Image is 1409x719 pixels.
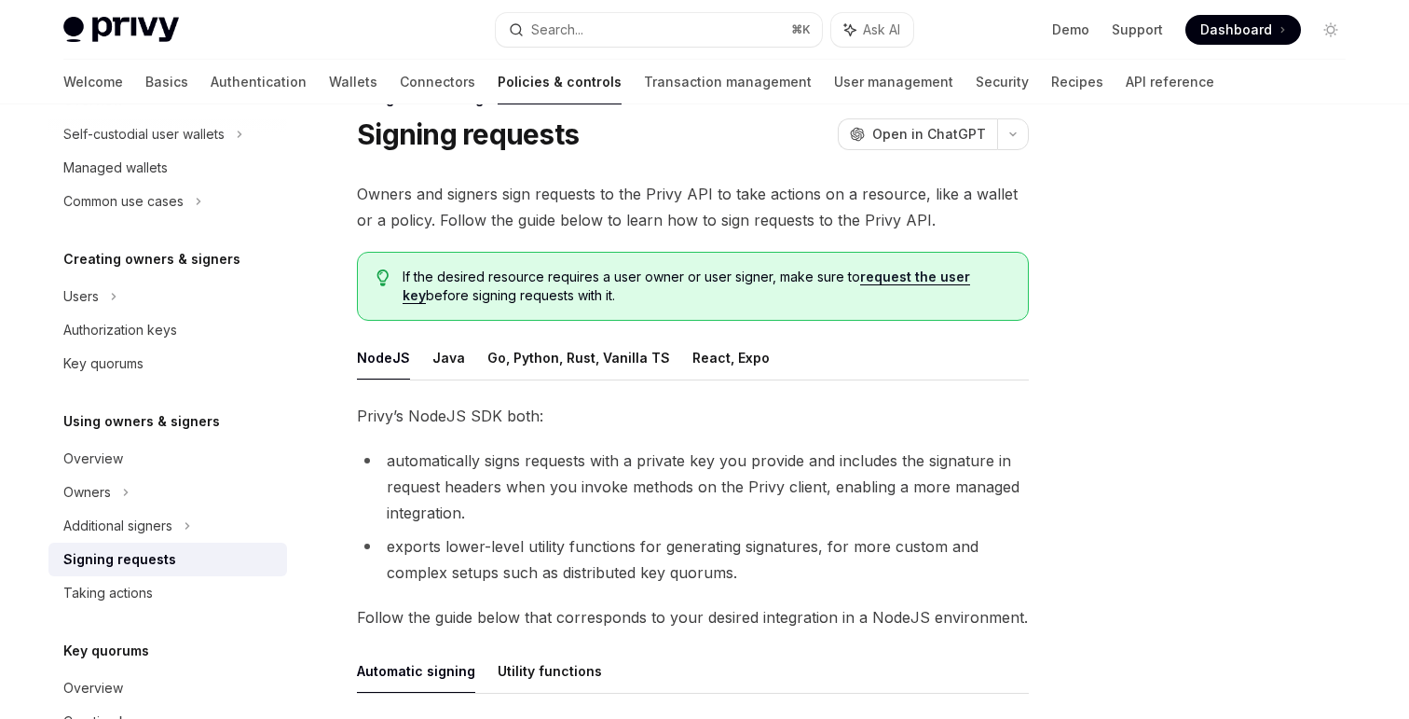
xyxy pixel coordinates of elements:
a: Managed wallets [48,151,287,185]
a: Security [976,60,1029,104]
a: Recipes [1051,60,1103,104]
div: Search... [531,19,583,41]
button: Ask AI [831,13,913,47]
h5: Key quorums [63,640,149,662]
div: Key quorums [63,353,144,375]
div: Owners [63,481,111,504]
button: React, Expo [692,336,770,380]
div: Managed wallets [63,157,168,179]
a: Signing requests [48,543,287,576]
img: light logo [63,17,179,43]
a: Taking actions [48,576,287,610]
li: exports lower-level utility functions for generating signatures, for more custom and complex setu... [357,533,1029,586]
div: Signing requests [63,548,176,571]
a: Key quorums [48,347,287,380]
a: User management [834,60,953,104]
a: Authentication [211,60,307,104]
a: Demo [1052,21,1089,39]
button: Toggle dark mode [1316,15,1346,45]
a: Connectors [400,60,475,104]
a: Overview [48,442,287,476]
span: ⌘ K [791,22,811,37]
div: Overview [63,448,123,470]
a: Welcome [63,60,123,104]
div: Users [63,285,99,308]
span: Privy’s NodeJS SDK both: [357,403,1029,429]
a: Transaction management [644,60,812,104]
div: Overview [63,677,123,699]
h5: Using owners & signers [63,410,220,433]
button: Open in ChatGPT [838,118,997,150]
a: Wallets [329,60,377,104]
span: If the desired resource requires a user owner or user signer, make sure to before signing request... [403,268,1009,305]
div: Taking actions [63,582,153,604]
div: Additional signers [63,515,172,537]
a: Dashboard [1185,15,1301,45]
button: Search...⌘K [496,13,822,47]
h1: Signing requests [357,118,579,151]
a: Policies & controls [498,60,622,104]
a: Authorization keys [48,313,287,347]
span: Ask AI [863,21,900,39]
button: Utility functions [498,649,602,693]
div: Authorization keys [63,319,177,341]
span: Open in ChatGPT [872,125,986,144]
span: Follow the guide below that corresponds to your desired integration in a NodeJS environment. [357,604,1029,630]
button: Automatic signing [357,649,475,693]
a: Overview [48,671,287,705]
span: Owners and signers sign requests to the Privy API to take actions on a resource, like a wallet or... [357,181,1029,233]
svg: Tip [376,270,390,286]
div: Self-custodial user wallets [63,123,225,145]
span: Dashboard [1200,21,1272,39]
button: NodeJS [357,336,410,380]
li: automatically signs requests with a private key you provide and includes the signature in request... [357,448,1029,526]
h5: Creating owners & signers [63,248,240,270]
div: Common use cases [63,190,184,213]
a: Support [1112,21,1163,39]
a: API reference [1126,60,1214,104]
button: Go, Python, Rust, Vanilla TS [487,336,670,380]
button: Java [432,336,465,380]
a: Basics [145,60,188,104]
